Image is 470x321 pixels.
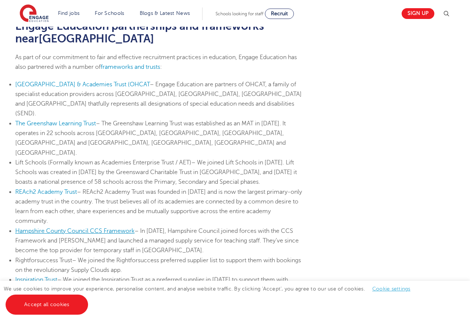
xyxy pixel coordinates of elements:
a: Recruit [265,9,294,19]
span: – We joined Lift Schools in [DATE]. Lift Schools was created in [DATE] by the Greensward Charitab... [15,159,297,186]
span: – The Greenshaw Learning Trust was established as an MAT in [DATE]. It operates in 22 schools acr... [15,120,286,156]
a: Accept all cookies [6,295,88,315]
img: Engage Education [20,4,49,23]
span: Recruit [271,11,288,16]
a: The Greenshaw Learning Trust [15,120,96,127]
a: For Schools [95,10,124,16]
span: Lift Schools (Formally known as Academies Enterprise Trust / AET) [15,159,191,166]
a: Blogs & Latest News [140,10,190,16]
a: frameworks and trusts [101,64,160,70]
span: – We joined the Inspiration Trust as a preferred supplier in [DATE] to support them with bookings... [15,276,288,293]
span: : [160,64,162,70]
span: – REAch2 Academy Trust was founded in [DATE] and is now the largest primary-only academy trust in... [15,189,302,225]
span: – Engage Education are partners of OHCAT, a family of specialist education providers across [GEOG... [15,81,302,117]
a: [GEOGRAPHIC_DATA] & Academies Trust (OHCAT [15,81,150,88]
span: – We joined the Rightforsuccess preferred supplier list to support them with bookings on the revo... [15,257,301,273]
span: Engage Education partnerships and frameworks near [15,20,264,45]
a: REAch2 Academy Trust [15,189,77,195]
span: Rightforsuccess Trust [15,257,72,264]
a: Inspiration Trust [15,276,57,283]
span: As part of our commitment to fair and effective recruitment practices in education, Engage Educat... [15,54,297,70]
a: Hampshire County Council CCS Framework [15,228,134,234]
a: Find jobs [58,10,80,16]
span: – In [DATE], Hampshire Council joined forces with the CCS Framework and [PERSON_NAME] and launche... [15,228,299,254]
a: Sign up [402,8,434,19]
span: We use cookies to improve your experience, personalise content, and analyse website traffic. By c... [4,286,418,307]
span: [GEOGRAPHIC_DATA] [39,32,154,45]
span: Schools looking for staff [215,11,263,16]
a: Cookie settings [372,286,411,292]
